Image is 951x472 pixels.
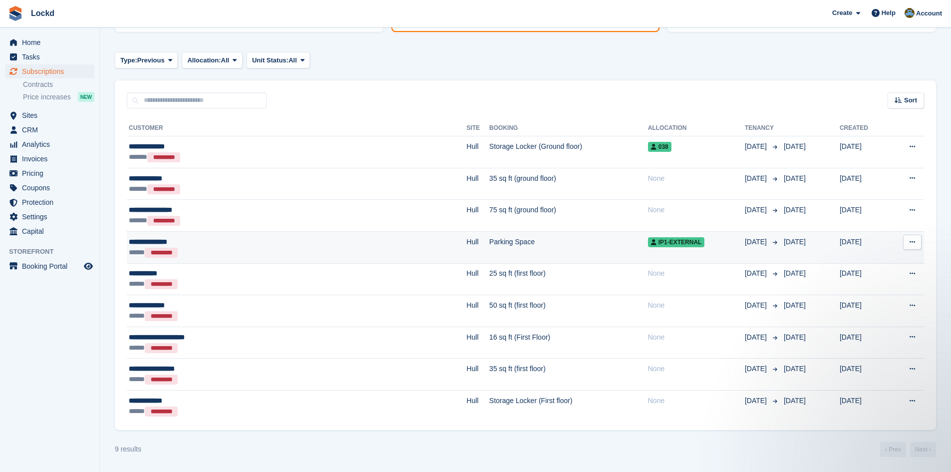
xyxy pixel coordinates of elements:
a: menu [5,50,94,64]
a: menu [5,259,94,273]
td: Hull [467,359,490,391]
span: 038 [648,142,671,152]
span: Price increases [23,92,71,102]
th: Site [467,120,490,136]
span: Home [22,35,82,49]
div: None [648,332,745,343]
span: IP1-External [648,237,705,247]
td: Hull [467,168,490,200]
span: Sites [22,108,82,122]
a: Lockd [27,5,58,21]
span: Tasks [22,50,82,64]
div: NEW [78,92,94,102]
span: [DATE] [745,237,769,247]
div: None [648,268,745,279]
span: [DATE] [745,205,769,215]
div: None [648,205,745,215]
span: Invoices [22,152,82,166]
span: Create [832,8,852,18]
td: [DATE] [840,263,889,295]
td: [DATE] [840,200,889,232]
td: Hull [467,295,490,327]
td: [DATE] [840,168,889,200]
a: menu [5,35,94,49]
span: [DATE] [784,365,806,373]
td: 16 sq ft (First Floor) [489,327,648,359]
td: 25 sq ft (first floor) [489,263,648,295]
span: Previous [137,55,165,65]
span: [DATE] [784,301,806,309]
a: Price increases NEW [23,91,94,102]
td: [DATE] [840,327,889,359]
a: menu [5,64,94,78]
td: Hull [467,200,490,232]
div: None [648,396,745,406]
td: [DATE] [840,295,889,327]
td: Storage Locker (Ground floor) [489,136,648,168]
a: menu [5,181,94,195]
span: [DATE] [745,300,769,311]
a: menu [5,195,94,209]
span: Subscriptions [22,64,82,78]
img: Paul Budding [905,8,915,18]
a: menu [5,166,94,180]
span: [DATE] [784,397,806,405]
th: Customer [127,120,467,136]
span: [DATE] [745,396,769,406]
td: Hull [467,390,490,422]
span: Storefront [9,247,99,257]
img: stora-icon-8386f47178a22dfd0bd8f6a31ec36ba5ce8667c1dd55bd0f319d3a0aa187defe.svg [8,6,23,21]
div: None [648,364,745,374]
td: 35 sq ft (first floor) [489,359,648,391]
button: Unit Status: All [247,52,310,68]
span: [DATE] [745,173,769,184]
th: Allocation [648,120,745,136]
span: [DATE] [745,364,769,374]
button: Allocation: All [182,52,243,68]
td: [DATE] [840,136,889,168]
th: Created [840,120,889,136]
div: 9 results [115,444,141,455]
th: Tenancy [745,120,780,136]
td: Hull [467,231,490,263]
span: Coupons [22,181,82,195]
a: menu [5,123,94,137]
td: [DATE] [840,359,889,391]
a: menu [5,108,94,122]
button: Type: Previous [115,52,178,68]
span: [DATE] [745,141,769,152]
a: Preview store [82,260,94,272]
span: [DATE] [784,142,806,150]
th: Booking [489,120,648,136]
span: Type: [120,55,137,65]
a: Contracts [23,80,94,89]
a: menu [5,210,94,224]
a: menu [5,152,94,166]
span: Analytics [22,137,82,151]
span: Sort [904,95,917,105]
a: Previous [880,442,906,457]
td: Storage Locker (First floor) [489,390,648,422]
td: Hull [467,263,490,295]
span: [DATE] [784,238,806,246]
td: [DATE] [840,390,889,422]
span: [DATE] [745,268,769,279]
span: Settings [22,210,82,224]
div: None [648,300,745,311]
nav: Page [878,442,938,457]
span: Protection [22,195,82,209]
td: 35 sq ft (ground floor) [489,168,648,200]
td: Hull [467,136,490,168]
a: menu [5,137,94,151]
div: None [648,173,745,184]
span: Account [916,8,942,18]
span: Booking Portal [22,259,82,273]
td: 50 sq ft (first floor) [489,295,648,327]
span: [DATE] [784,269,806,277]
span: Help [882,8,896,18]
span: [DATE] [745,332,769,343]
span: [DATE] [784,206,806,214]
td: Hull [467,327,490,359]
span: Pricing [22,166,82,180]
span: Unit Status: [252,55,289,65]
